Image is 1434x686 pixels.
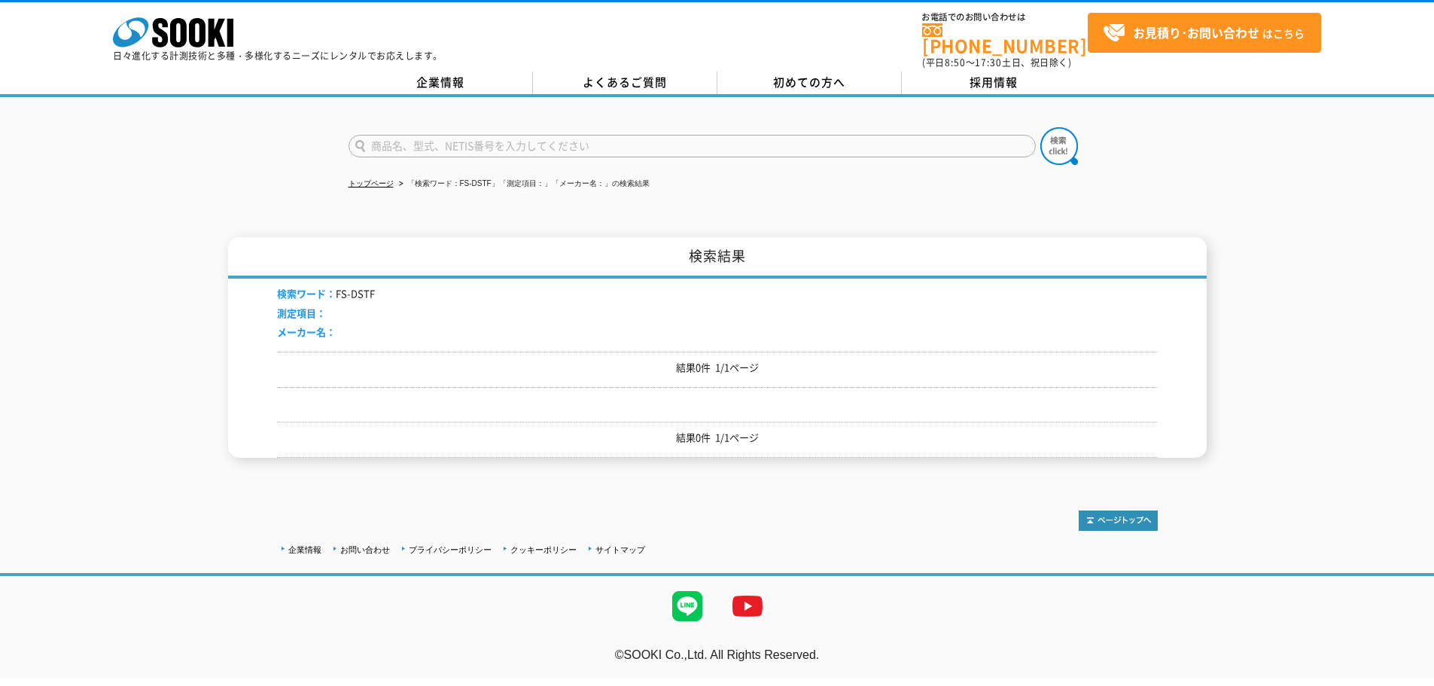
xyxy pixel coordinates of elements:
[277,325,336,339] span: メーカー名：
[902,72,1086,94] a: 採用情報
[396,176,650,192] li: 「検索ワード：FS-DSTF」「測定項目：」「メーカー名：」の検索結果
[228,237,1207,279] h1: 検索結果
[349,135,1036,157] input: 商品名、型式、NETIS番号を入力してください
[113,51,443,60] p: 日々進化する計測技術と多種・多様化するニーズにレンタルでお応えします。
[288,545,321,554] a: 企業情報
[1040,127,1078,165] img: btn_search.png
[510,545,577,554] a: クッキーポリシー
[922,13,1088,22] span: お電話でのお問い合わせは
[922,56,1071,69] span: (平日 ～ 土日、祝日除く)
[349,72,533,94] a: 企業情報
[595,545,645,554] a: サイトマップ
[1376,663,1434,676] a: テストMail
[773,74,845,90] span: 初めての方へ
[1133,23,1259,41] strong: お見積り･お問い合わせ
[922,23,1088,54] a: [PHONE_NUMBER]
[277,360,1158,376] p: 結果0件 1/1ページ
[340,545,390,554] a: お問い合わせ
[533,72,717,94] a: よくあるご質問
[717,72,902,94] a: 初めての方へ
[1103,22,1305,44] span: はこちら
[277,306,326,320] span: 測定項目：
[277,286,336,300] span: 検索ワード：
[277,286,375,302] li: FS-DSTF
[277,430,1158,446] p: 結果0件 1/1ページ
[1079,511,1158,531] img: トップページへ
[975,56,1002,69] span: 17:30
[945,56,966,69] span: 8:50
[409,545,492,554] a: プライバシーポリシー
[1088,13,1321,53] a: お見積り･お問い合わせはこちら
[349,179,394,188] a: トップページ
[657,576,717,636] img: LINE
[717,576,778,636] img: YouTube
